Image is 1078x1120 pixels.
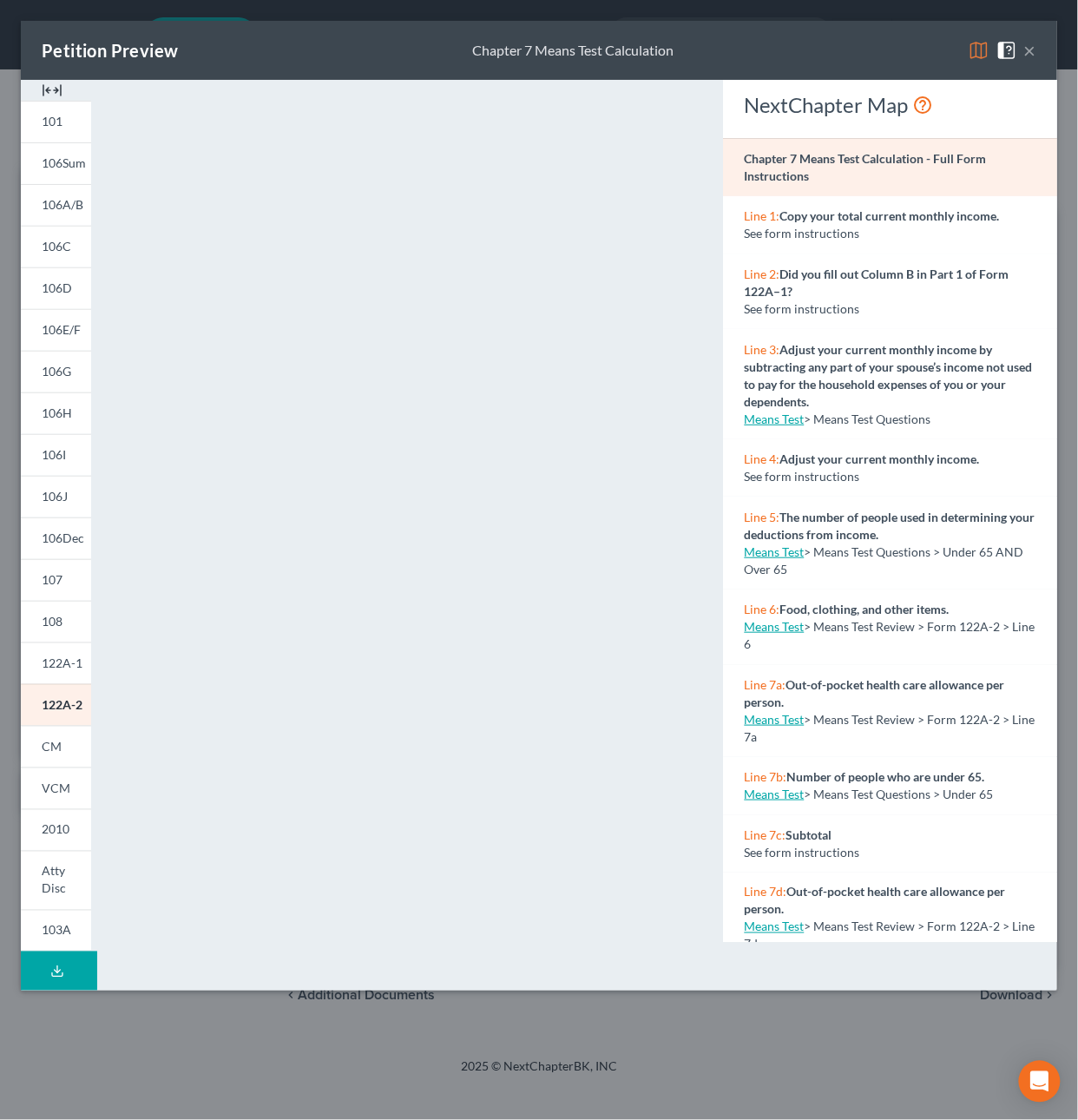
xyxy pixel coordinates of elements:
[21,434,91,476] a: 106I
[42,155,86,170] span: 106Sum
[744,267,779,281] span: Line 2:
[744,226,859,240] span: See form instructions
[969,40,989,61] img: map-eea8200ae884c6f1103ae1953ef3d486a96c86aabb227e865a55264e3737af1f.svg
[42,280,72,295] span: 106D
[804,412,930,426] span: > Means Test Questions
[779,602,949,616] strong: Food, clothing, and other items.
[21,851,91,910] a: Atty Disc
[42,656,82,670] span: 122A-1
[744,885,1005,917] strong: Out-of-pocket health care allowance per person.
[42,364,71,379] span: 106G
[744,544,804,559] a: Means Test
[744,510,779,524] span: Line 5:
[473,41,674,61] div: Chapter 7 Means Test Calculation
[21,726,91,768] a: CM
[21,517,91,559] a: 106Dec
[42,923,71,938] span: 103A
[1019,1061,1061,1103] div: Open Intercom Messenger
[744,619,804,634] a: Means Test
[21,142,91,184] a: 106Sum
[1024,40,1036,61] button: ×
[21,768,91,809] a: VCM
[786,769,984,784] strong: Number of people who are under 65.
[744,677,1004,709] strong: Out-of-pocket health care allowance per person.
[21,684,91,726] a: 122A-2
[21,267,91,309] a: 106D
[42,80,62,101] img: expand-e0f6d898513216a626fdd78e52531dac95497ffd26381d4c15ee2fc46db09dca.svg
[744,712,1035,744] span: > Means Test Review > Form 122A-2 > Line 7a
[42,489,68,504] span: 106J
[42,739,62,754] span: CM
[21,309,91,351] a: 106E/F
[744,919,1035,952] span: > Means Test Review > Form 122A-2 > Line 7d
[21,392,91,434] a: 106H
[21,351,91,392] a: 106G
[42,822,69,837] span: 2010
[744,602,779,616] span: Line 6:
[744,510,1035,542] strong: The number of people used in determining your deductions from income.
[21,601,91,642] a: 108
[122,94,692,940] iframe: <object ng-attr-data='[URL][DOMAIN_NAME]' type='application/pdf' width='100%' height='975px'></ob...
[744,787,804,801] a: Means Test
[744,845,859,860] span: See form instructions
[21,226,91,267] a: 106C
[996,40,1017,61] img: help-close-5ba153eb36485ed6c1ea00a893f15db1cb9b99d6cae46e1a8edb6c62d00a1a76.svg
[42,38,178,63] div: Petition Preview
[779,208,999,223] strong: Copy your total current monthly income.
[744,451,779,466] span: Line 4:
[42,114,62,128] span: 101
[744,677,785,692] span: Line 7a:
[42,697,82,712] span: 122A-2
[744,619,1035,651] span: > Means Test Review > Form 122A-2 > Line 6
[21,642,91,684] a: 122A-1
[744,151,986,183] strong: Chapter 7 Means Test Calculation - Full Form Instructions
[42,572,62,587] span: 107
[42,239,71,254] span: 106C
[744,342,1032,409] strong: Adjust your current monthly income by subtracting any part of your spouse’s income not used to pa...
[744,342,779,357] span: Line 3:
[42,197,83,212] span: 106A/B
[744,827,785,842] span: Line 7c:
[744,91,1036,119] div: NextChapter Map
[804,787,993,801] span: > Means Test Questions > Under 65
[42,864,66,896] span: Atty Disc
[744,469,859,484] span: See form instructions
[21,476,91,517] a: 106J
[42,405,72,420] span: 106H
[21,559,91,601] a: 107
[744,208,779,223] span: Line 1:
[744,267,1009,299] strong: Did you fill out Column B in Part 1 of Form 122A–1?
[744,712,804,727] a: Means Test
[744,544,1023,576] span: > Means Test Questions > Under 65 AND Over 65
[744,412,804,426] a: Means Test
[42,781,70,795] span: VCM
[42,614,62,629] span: 108
[42,447,66,462] span: 106I
[21,910,91,952] a: 103A
[785,827,832,842] strong: Subtotal
[744,301,859,316] span: See form instructions
[744,919,804,934] a: Means Test
[744,885,786,899] span: Line 7d:
[21,809,91,851] a: 2010
[744,769,786,784] span: Line 7b:
[42,322,81,337] span: 106E/F
[21,101,91,142] a: 101
[42,530,84,545] span: 106Dec
[21,184,91,226] a: 106A/B
[779,451,979,466] strong: Adjust your current monthly income.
